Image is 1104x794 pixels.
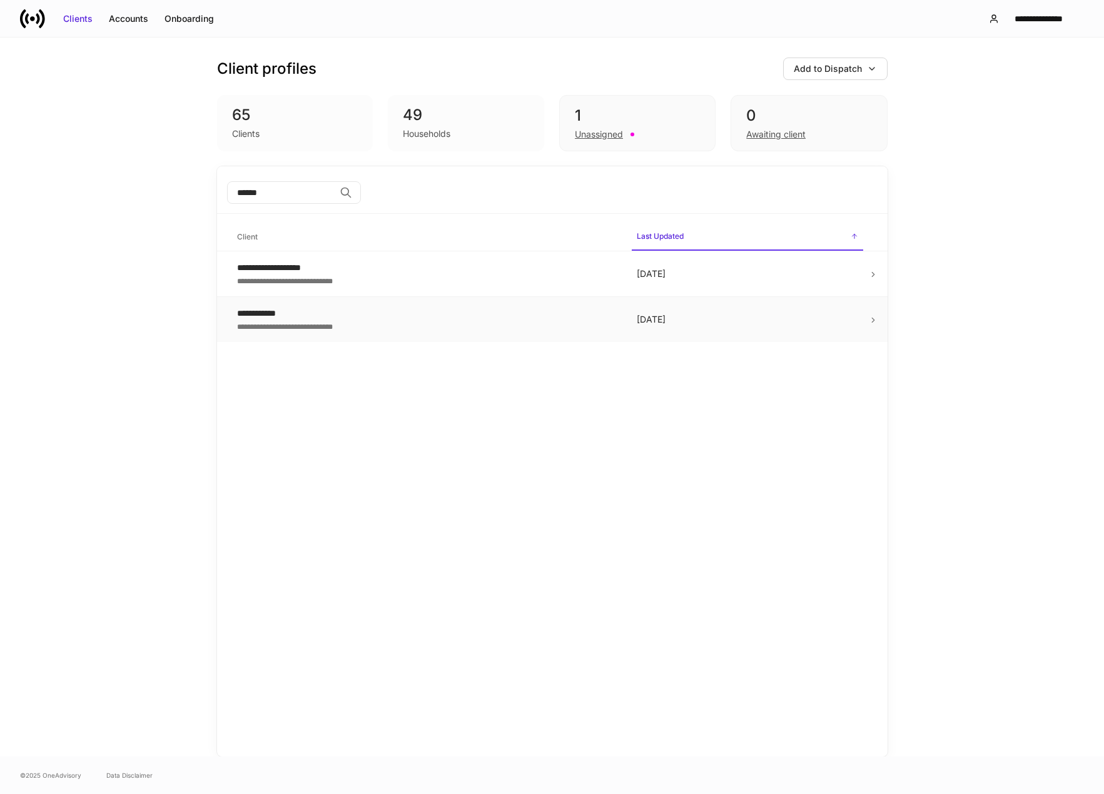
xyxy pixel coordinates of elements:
[403,128,450,140] div: Households
[637,313,858,326] p: [DATE]
[637,268,858,280] p: [DATE]
[746,128,806,141] div: Awaiting client
[783,58,888,80] button: Add to Dispatch
[559,95,716,151] div: 1Unassigned
[232,128,260,140] div: Clients
[731,95,887,151] div: 0Awaiting client
[632,224,863,251] span: Last Updated
[575,106,700,126] div: 1
[217,59,317,79] h3: Client profiles
[106,770,153,780] a: Data Disclaimer
[575,128,623,141] div: Unassigned
[237,231,258,243] h6: Client
[101,9,156,29] button: Accounts
[403,105,529,125] div: 49
[63,13,93,25] div: Clients
[232,224,622,250] span: Client
[156,9,222,29] button: Onboarding
[232,105,358,125] div: 65
[20,770,81,780] span: © 2025 OneAdvisory
[794,63,862,75] div: Add to Dispatch
[165,13,214,25] div: Onboarding
[746,106,871,126] div: 0
[637,230,684,242] h6: Last Updated
[109,13,148,25] div: Accounts
[55,9,101,29] button: Clients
